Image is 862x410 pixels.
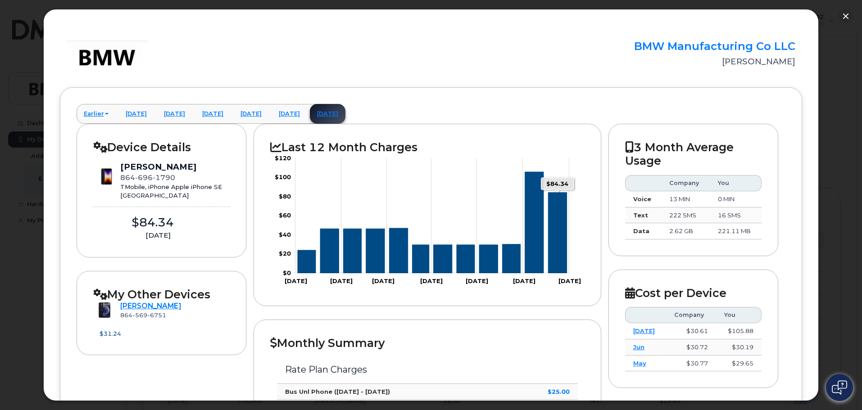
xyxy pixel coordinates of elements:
tspan: [DATE] [421,277,443,284]
a: [PERSON_NAME] [120,302,181,310]
div: [DATE] [93,230,223,240]
td: 221.11 MB [710,223,762,239]
g: Series [298,172,567,273]
tspan: [DATE] [285,277,307,284]
td: $30.19 [716,339,762,356]
h2: Monthly Summary [270,336,584,350]
strong: $25.00 [548,388,570,395]
h2: My Other Devices [93,288,230,301]
th: You [716,307,762,323]
td: 2.62 GB [661,223,710,239]
th: Company [666,307,716,323]
tspan: [DATE] [558,277,581,284]
h2: Cost per Device [625,286,762,300]
td: $30.77 [666,356,716,372]
tspan: $40 [279,231,291,238]
a: May [633,360,646,367]
td: $105.88 [716,323,762,339]
a: Jun [633,343,644,351]
a: [DATE] [633,327,655,334]
tspan: $0 [283,269,291,276]
span: 6751 [147,311,166,319]
tspan: [DATE] [330,277,353,284]
tspan: [DATE] [513,277,535,284]
h3: Rate Plan Charges [285,365,569,374]
tspan: [DATE] [466,277,488,284]
strong: Bus Unl Phone ([DATE] - [DATE]) [285,388,390,395]
span: 864 [120,311,166,319]
g: Chart [275,154,581,284]
tspan: $20 [279,250,291,257]
strong: Data [633,227,649,234]
tspan: [DATE] [372,277,395,284]
td: $30.61 [666,323,716,339]
td: $29.65 [716,356,762,372]
td: $30.72 [666,339,716,356]
img: Open chat [832,380,847,395]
